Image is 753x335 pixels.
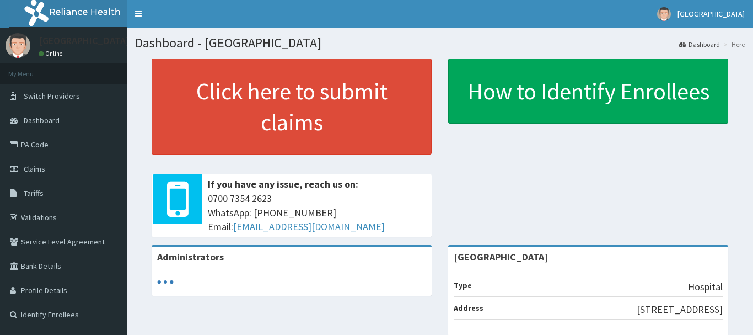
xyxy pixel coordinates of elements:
b: Administrators [157,251,224,263]
span: Dashboard [24,115,60,125]
p: [STREET_ADDRESS] [637,302,723,317]
a: Click here to submit claims [152,59,432,155]
span: [GEOGRAPHIC_DATA] [677,9,745,19]
img: User Image [6,33,30,58]
a: [EMAIL_ADDRESS][DOMAIN_NAME] [233,220,385,233]
a: Online [39,50,65,57]
p: [GEOGRAPHIC_DATA] [39,36,130,46]
span: Claims [24,164,45,174]
span: Tariffs [24,188,44,198]
span: Switch Providers [24,91,80,101]
svg: audio-loading [157,274,174,290]
a: How to Identify Enrollees [448,59,728,124]
li: Here [721,40,745,49]
h1: Dashboard - [GEOGRAPHIC_DATA] [135,36,745,50]
b: If you have any issue, reach us on: [208,178,358,190]
img: User Image [657,7,671,21]
a: Dashboard [679,40,720,49]
b: Type [454,280,472,290]
strong: [GEOGRAPHIC_DATA] [454,251,548,263]
b: Address [454,303,483,313]
span: 0700 7354 2623 WhatsApp: [PHONE_NUMBER] Email: [208,192,426,234]
p: Hospital [688,280,723,294]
